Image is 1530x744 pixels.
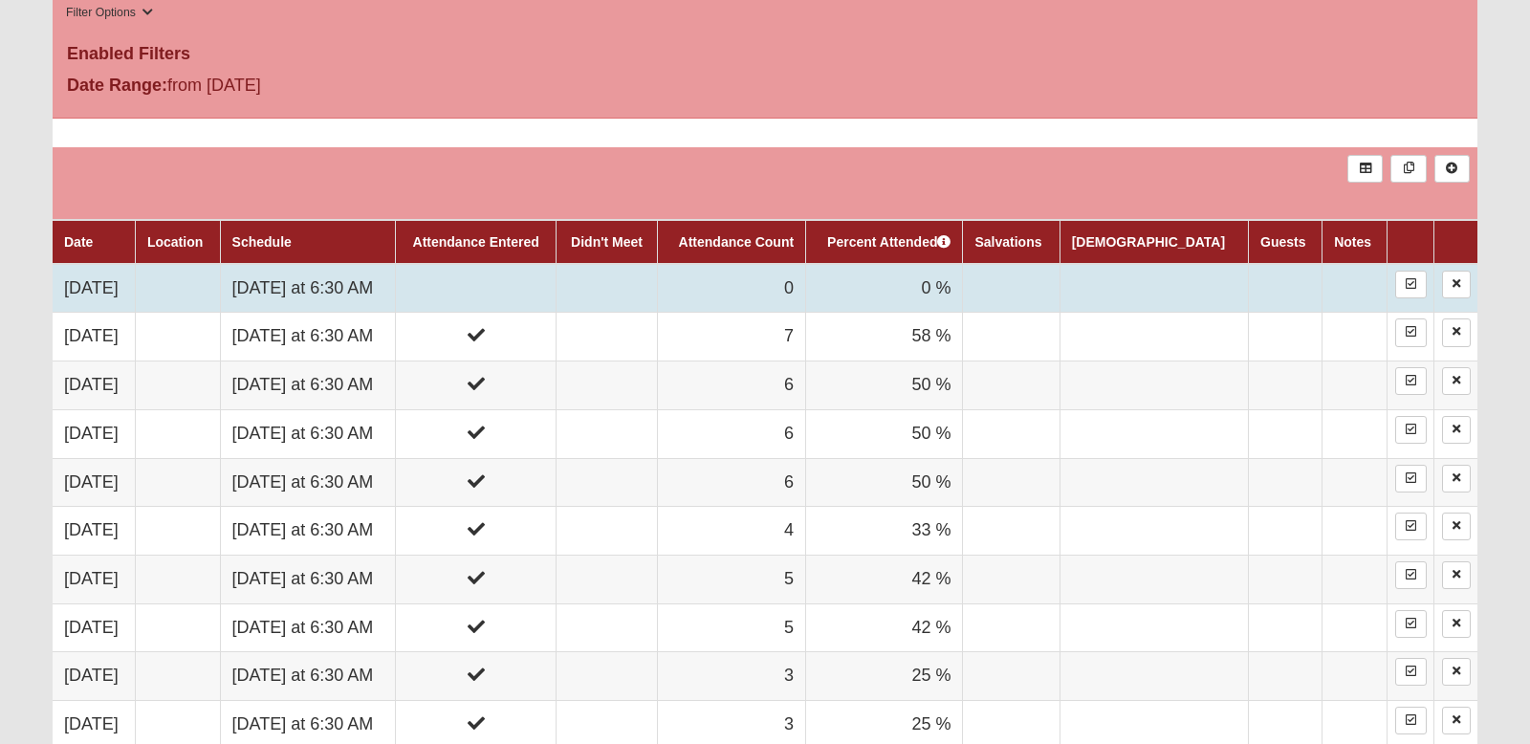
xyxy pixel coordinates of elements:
a: Date [64,234,93,250]
th: Salvations [963,220,1060,264]
a: Notes [1334,234,1371,250]
td: 6 [658,458,806,507]
h4: Enabled Filters [67,44,1463,65]
td: [DATE] at 6:30 AM [220,361,396,410]
a: Delete [1442,271,1471,298]
div: from [DATE] [53,73,528,103]
a: Delete [1442,513,1471,540]
td: 7 [658,313,806,361]
td: 33 % [806,507,963,556]
a: Delete [1442,367,1471,395]
td: [DATE] at 6:30 AM [220,264,396,313]
td: [DATE] [53,652,135,701]
a: Export to Excel [1347,155,1383,183]
td: 25 % [806,652,963,701]
a: Enter Attendance [1395,707,1427,734]
td: 6 [658,361,806,410]
td: 0 [658,264,806,313]
td: 0 % [806,264,963,313]
a: Percent Attended [827,234,951,250]
td: [DATE] [53,313,135,361]
th: Guests [1249,220,1322,264]
td: [DATE] [53,458,135,507]
td: [DATE] at 6:30 AM [220,313,396,361]
a: Enter Attendance [1395,561,1427,589]
td: [DATE] at 6:30 AM [220,652,396,701]
td: [DATE] [53,264,135,313]
td: [DATE] at 6:30 AM [220,603,396,652]
td: [DATE] at 6:30 AM [220,555,396,603]
a: Attendance Count [679,234,795,250]
th: [DEMOGRAPHIC_DATA] [1060,220,1248,264]
a: Delete [1442,465,1471,492]
a: Delete [1442,658,1471,686]
a: Enter Attendance [1395,658,1427,686]
td: [DATE] [53,507,135,556]
a: Enter Attendance [1395,610,1427,638]
td: [DATE] [53,361,135,410]
td: [DATE] at 6:30 AM [220,409,396,458]
td: 5 [658,603,806,652]
a: Delete [1442,707,1471,734]
a: Schedule [232,234,292,250]
td: 5 [658,555,806,603]
a: Delete [1442,318,1471,346]
label: Date Range: [67,73,167,98]
td: 42 % [806,555,963,603]
a: Attendance Entered [413,234,539,250]
td: 6 [658,409,806,458]
a: Alt+N [1434,155,1470,183]
a: Delete [1442,561,1471,589]
td: 4 [658,507,806,556]
a: Enter Attendance [1395,416,1427,444]
a: Delete [1442,416,1471,444]
a: Enter Attendance [1395,318,1427,346]
td: [DATE] [53,409,135,458]
td: [DATE] at 6:30 AM [220,458,396,507]
a: Didn't Meet [571,234,643,250]
td: [DATE] at 6:30 AM [220,507,396,556]
a: Enter Attendance [1395,513,1427,540]
td: 3 [658,652,806,701]
td: 58 % [806,313,963,361]
a: Delete [1442,610,1471,638]
td: [DATE] [53,603,135,652]
button: Filter Options [60,3,159,23]
a: Enter Attendance [1395,367,1427,395]
a: Location [147,234,203,250]
a: Enter Attendance [1395,465,1427,492]
a: Enter Attendance [1395,271,1427,298]
a: Merge Records into Merge Template [1390,155,1426,183]
td: 50 % [806,361,963,410]
td: 50 % [806,458,963,507]
td: 42 % [806,603,963,652]
td: 50 % [806,409,963,458]
td: [DATE] [53,555,135,603]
